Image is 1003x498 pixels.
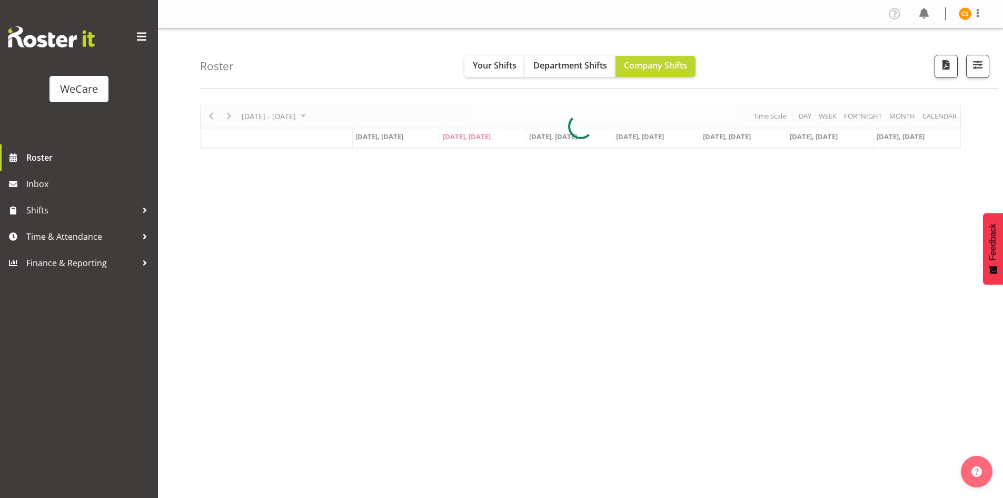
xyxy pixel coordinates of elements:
[200,60,234,72] h4: Roster
[26,202,137,218] span: Shifts
[615,56,696,77] button: Company Shifts
[959,7,971,20] img: catherine-stewart11254.jpg
[60,81,98,97] div: WeCare
[525,56,615,77] button: Department Shifts
[26,150,153,165] span: Roster
[983,213,1003,285] button: Feedback - Show survey
[26,255,137,271] span: Finance & Reporting
[26,229,137,245] span: Time & Attendance
[971,466,982,477] img: help-xxl-2.png
[8,26,95,47] img: Rosterit website logo
[464,56,525,77] button: Your Shifts
[624,60,687,71] span: Company Shifts
[473,60,517,71] span: Your Shifts
[988,223,998,260] span: Feedback
[26,176,153,192] span: Inbox
[533,60,607,71] span: Department Shifts
[935,55,958,78] button: Download a PDF of the roster according to the set date range.
[966,55,989,78] button: Filter Shifts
